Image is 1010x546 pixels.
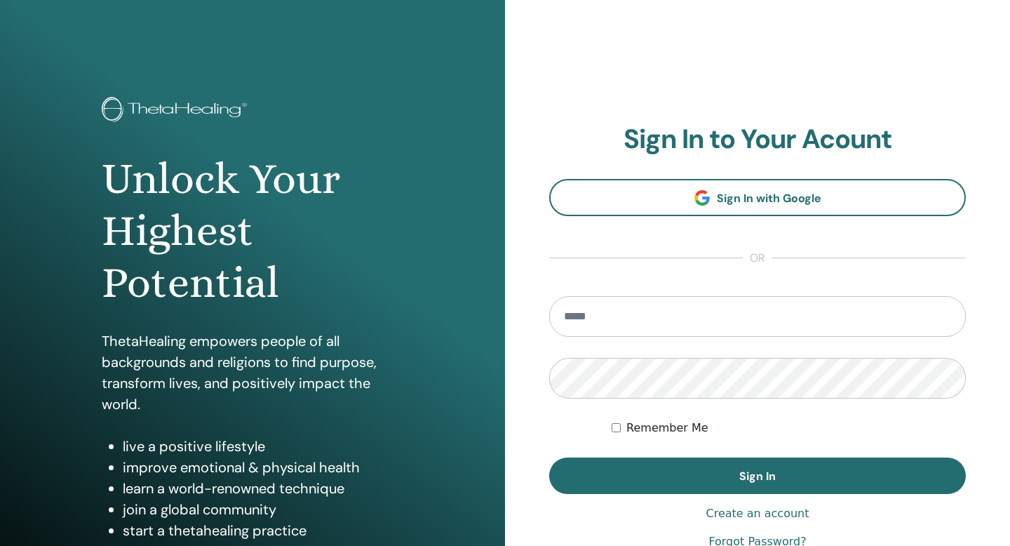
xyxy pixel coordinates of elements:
span: Sign In with Google [717,191,821,206]
p: ThetaHealing empowers people of all backgrounds and religions to find purpose, transform lives, a... [102,331,403,415]
li: join a global community [123,499,403,520]
li: live a positive lifestyle [123,436,403,457]
h1: Unlock Your Highest Potential [102,153,403,309]
label: Remember Me [626,420,708,437]
li: improve emotional & physical health [123,457,403,478]
span: or [743,250,772,267]
h2: Sign In to Your Acount [549,124,966,156]
button: Sign In [549,458,966,494]
a: Sign In with Google [549,179,966,216]
div: Keep me authenticated indefinitely or until I manually logout [612,420,966,437]
li: start a thetahealing practice [123,520,403,541]
a: Create an account [706,505,809,522]
li: learn a world-renowned technique [123,478,403,499]
span: Sign In [739,469,776,484]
